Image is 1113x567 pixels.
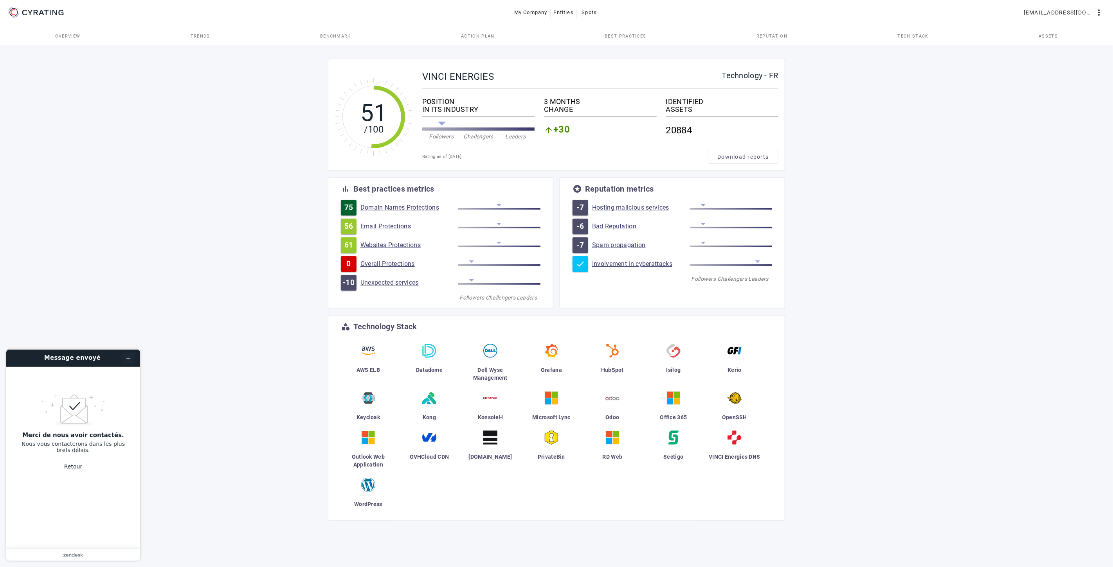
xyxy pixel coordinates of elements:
button: Spots [577,5,602,20]
button: Download reports [708,150,778,164]
a: WordPress [341,475,396,514]
span: 61 [344,241,353,249]
p: Nous vous contacterons dans les plus brefs délais. [14,97,132,110]
a: OpenSSH [707,388,762,427]
span: Reputation [756,34,787,38]
mat-icon: check [576,259,585,269]
mat-icon: stars [573,184,582,194]
span: Download reports [718,153,769,161]
a: Websites Protections [360,241,458,249]
span: 0 [346,260,351,268]
a: Sectigo [646,427,701,475]
a: Hosting malicious services [592,204,690,212]
div: Challengers [460,133,497,140]
div: Leaders [745,275,772,283]
span: OVHCloud CDN [410,454,449,460]
a: Isilog [646,341,701,388]
div: Challengers [717,275,745,283]
button: Retour [64,116,82,131]
span: KonsoleH [478,414,503,420]
div: Technology Stack [353,323,417,330]
span: WordPress [354,501,382,507]
div: Leaders [513,294,540,301]
a: PrivateBin [524,427,579,475]
a: Outlook Web Application [341,427,396,475]
div: Rating as of [DATE] [422,153,708,161]
div: Challengers [486,294,513,301]
button: Réduire le widget [122,9,135,20]
mat-icon: category [341,322,350,331]
div: Followers [458,294,486,301]
div: VINCI ENERGIES [422,72,722,82]
a: AWS ELB [341,341,396,388]
a: Datadome [402,341,457,388]
div: Followers [690,275,717,283]
span: Benchmark [320,34,351,38]
tspan: 51 [360,99,387,127]
a: Dell Wyse Management [463,341,518,388]
span: HubSpot [601,367,624,373]
div: ASSETS [666,106,778,113]
div: 3 MONTHS [544,98,656,106]
span: Outlook Web Application [352,454,385,468]
button: [EMAIL_ADDRESS][DOMAIN_NAME] [1021,5,1107,20]
div: POSITION [422,98,535,106]
span: Entities [554,6,574,19]
span: Best practices [605,34,646,38]
a: Bad Reputation [592,222,690,230]
span: -6 [577,222,584,230]
span: Isilog [666,367,681,373]
span: Spots [582,6,597,19]
span: Action Plan [461,34,495,38]
span: -10 [343,279,355,287]
a: Email Protections [360,222,458,230]
span: Office 365 [660,414,687,420]
a: Overall Protections [360,260,458,268]
tspan: /100 [364,124,384,135]
button: Entities [551,5,577,20]
div: IDENTIFIED [666,98,778,106]
a: Kerio [707,341,762,388]
span: +30 [553,126,570,135]
div: CHANGE [544,106,656,113]
span: Kerio [728,367,742,373]
div: 20884 [666,120,778,140]
span: VINCI Energies DNS [709,454,760,460]
mat-icon: arrow_upward [544,126,553,135]
span: [DOMAIN_NAME] [469,454,512,460]
a: Unexpected services [360,279,458,287]
span: Microsoft Lync [532,414,570,420]
span: -7 [577,204,584,212]
div: Leaders [497,133,534,140]
span: AWS ELB [357,367,380,373]
span: 56 [344,222,353,230]
div: IN ITS INDUSTRY [422,106,535,113]
a: KonsoleH [463,388,518,427]
span: Dell Wyse Management [473,367,508,381]
div: Technology - FR [722,72,779,79]
span: Assistance [13,5,50,13]
span: Tech Stack [898,34,929,38]
div: Reputation metrics [585,185,654,193]
a: Grafana [524,341,579,388]
span: My Company [514,6,547,19]
span: Assets [1039,34,1058,38]
a: Keycloak [341,388,396,427]
span: Kong [423,414,436,420]
span: Keycloak [357,414,380,420]
a: Involvement in cyberattacks [592,260,690,268]
span: Odoo [605,414,619,420]
div: Followers [423,133,460,140]
a: OVHCloud CDN [402,427,457,475]
span: 75 [344,204,353,212]
span: Grafana [541,367,562,373]
a: Office 365 [646,388,701,427]
span: RD Web [603,454,623,460]
span: PrivateBin [538,454,565,460]
a: VINCI Energies DNS [707,427,762,475]
span: -7 [577,241,584,249]
a: HubSpot [585,341,640,388]
mat-icon: more_vert [1094,8,1104,17]
g: CYRATING [22,10,64,15]
span: OpenSSH [722,414,747,420]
